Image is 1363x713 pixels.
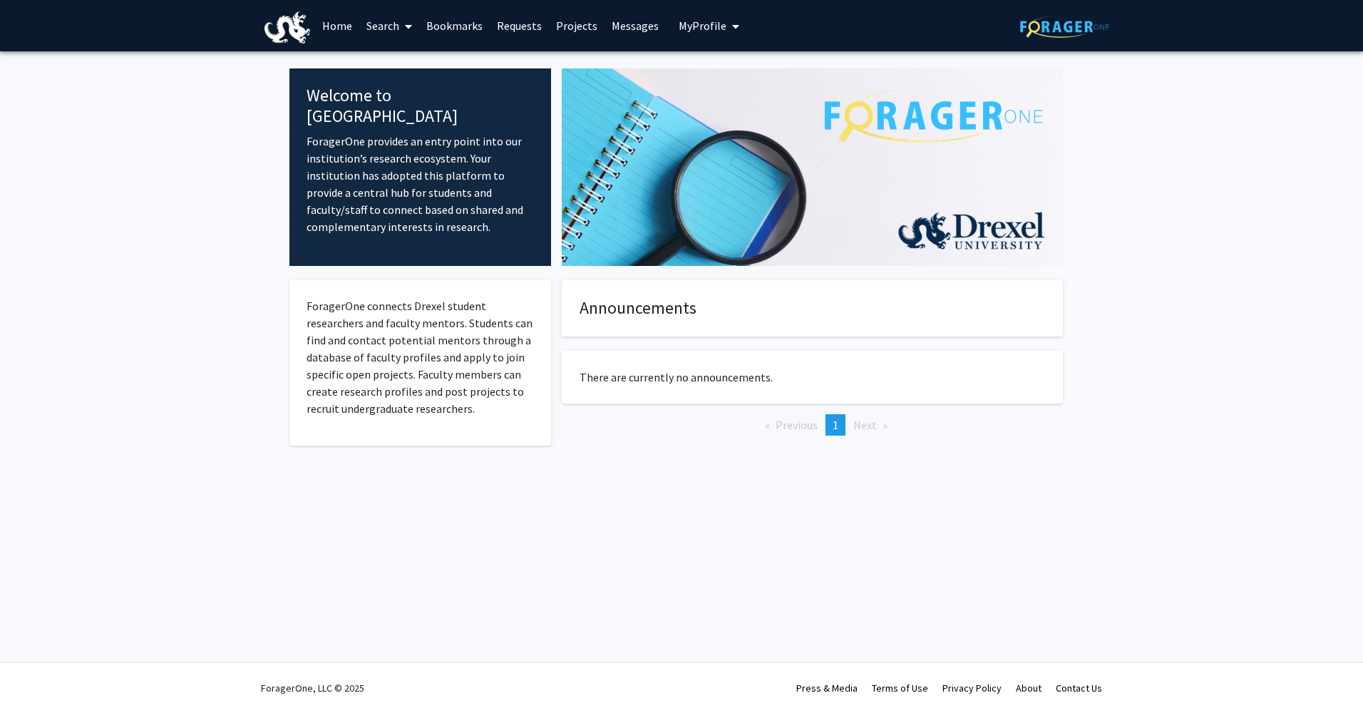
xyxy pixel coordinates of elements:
a: Messages [605,1,666,51]
a: About [1016,682,1041,694]
a: Projects [549,1,605,51]
span: Previous [776,418,818,432]
iframe: Chat [11,649,61,702]
img: Cover Image [562,68,1063,266]
p: ForagerOne connects Drexel student researchers and faculty mentors. Students can find and contact... [307,297,534,417]
div: ForagerOne, LLC © 2025 [261,663,364,713]
ul: Pagination [562,414,1063,436]
span: 1 [833,418,838,432]
a: Press & Media [796,682,858,694]
p: There are currently no announcements. [580,369,1045,386]
a: Requests [490,1,549,51]
img: ForagerOne Logo [1020,16,1109,38]
a: Terms of Use [872,682,928,694]
h4: Announcements [580,298,1045,319]
a: Bookmarks [419,1,490,51]
a: Contact Us [1056,682,1102,694]
a: Search [359,1,419,51]
a: Home [315,1,359,51]
span: My Profile [679,19,726,33]
a: Privacy Policy [942,682,1002,694]
h4: Welcome to [GEOGRAPHIC_DATA] [307,86,534,127]
img: Drexel University Logo [264,11,310,43]
span: Next [853,418,877,432]
p: ForagerOne provides an entry point into our institution’s research ecosystem. Your institution ha... [307,133,534,235]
